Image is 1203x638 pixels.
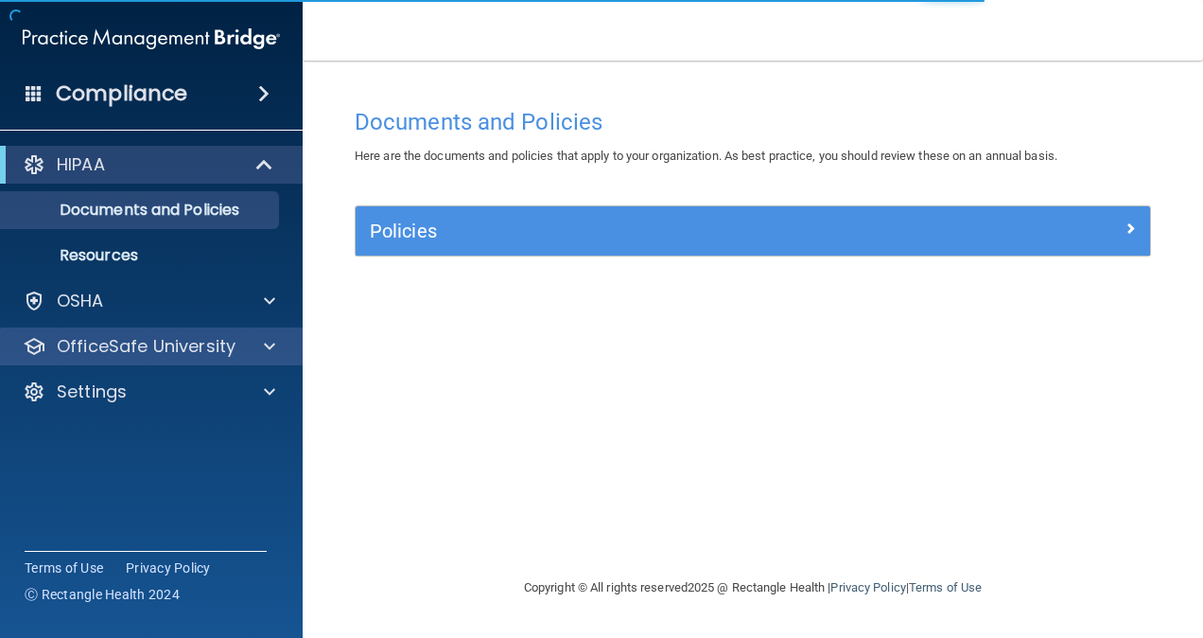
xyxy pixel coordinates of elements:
span: Ⓒ Rectangle Health 2024 [25,585,180,604]
a: OfficeSafe University [23,335,275,358]
a: Policies [370,216,1136,246]
div: Copyright © All rights reserved 2025 @ Rectangle Health | | [408,558,1098,618]
a: Terms of Use [25,558,103,577]
img: PMB logo [23,20,280,58]
p: OfficeSafe University [57,335,235,358]
a: Privacy Policy [126,558,211,577]
h4: Compliance [56,80,187,107]
p: Settings [57,381,127,403]
p: Documents and Policies [12,201,270,220]
p: Resources [12,246,270,265]
iframe: Drift Widget Chat Controller [876,504,1180,579]
p: HIPAA [57,153,105,176]
a: Terms of Use [909,580,982,594]
p: OSHA [57,290,104,312]
a: OSHA [23,290,275,312]
a: Settings [23,381,275,403]
h5: Policies [370,221,937,241]
span: Here are the documents and policies that apply to your organization. As best practice, you should... [355,149,1057,163]
h4: Documents and Policies [355,110,1151,134]
a: HIPAA [23,153,274,176]
a: Privacy Policy [830,580,905,594]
